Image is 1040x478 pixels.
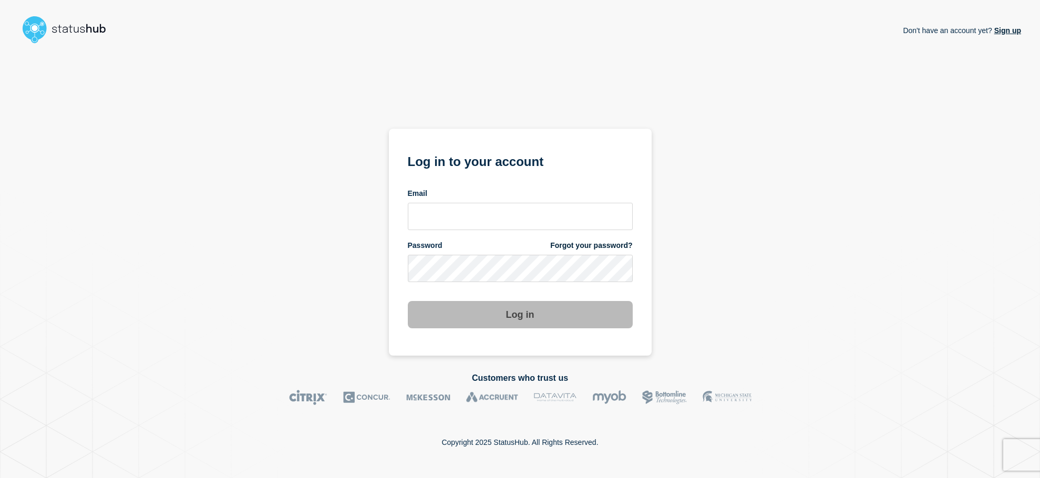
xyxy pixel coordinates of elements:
[408,203,633,230] input: email input
[408,151,633,170] h1: Log in to your account
[408,241,442,251] span: Password
[592,390,626,405] img: myob logo
[408,301,633,328] button: Log in
[441,438,598,446] p: Copyright 2025 StatusHub. All Rights Reserved.
[992,26,1021,35] a: Sign up
[406,390,450,405] img: McKesson logo
[642,390,687,405] img: Bottomline logo
[466,390,518,405] img: Accruent logo
[550,241,632,251] a: Forgot your password?
[408,255,633,282] input: password input
[703,390,751,405] img: MSU logo
[19,13,119,46] img: StatusHub logo
[289,390,327,405] img: Citrix logo
[408,189,427,199] span: Email
[534,390,576,405] img: DataVita logo
[343,390,390,405] img: Concur logo
[19,373,1021,383] h2: Customers who trust us
[903,18,1021,43] p: Don't have an account yet?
